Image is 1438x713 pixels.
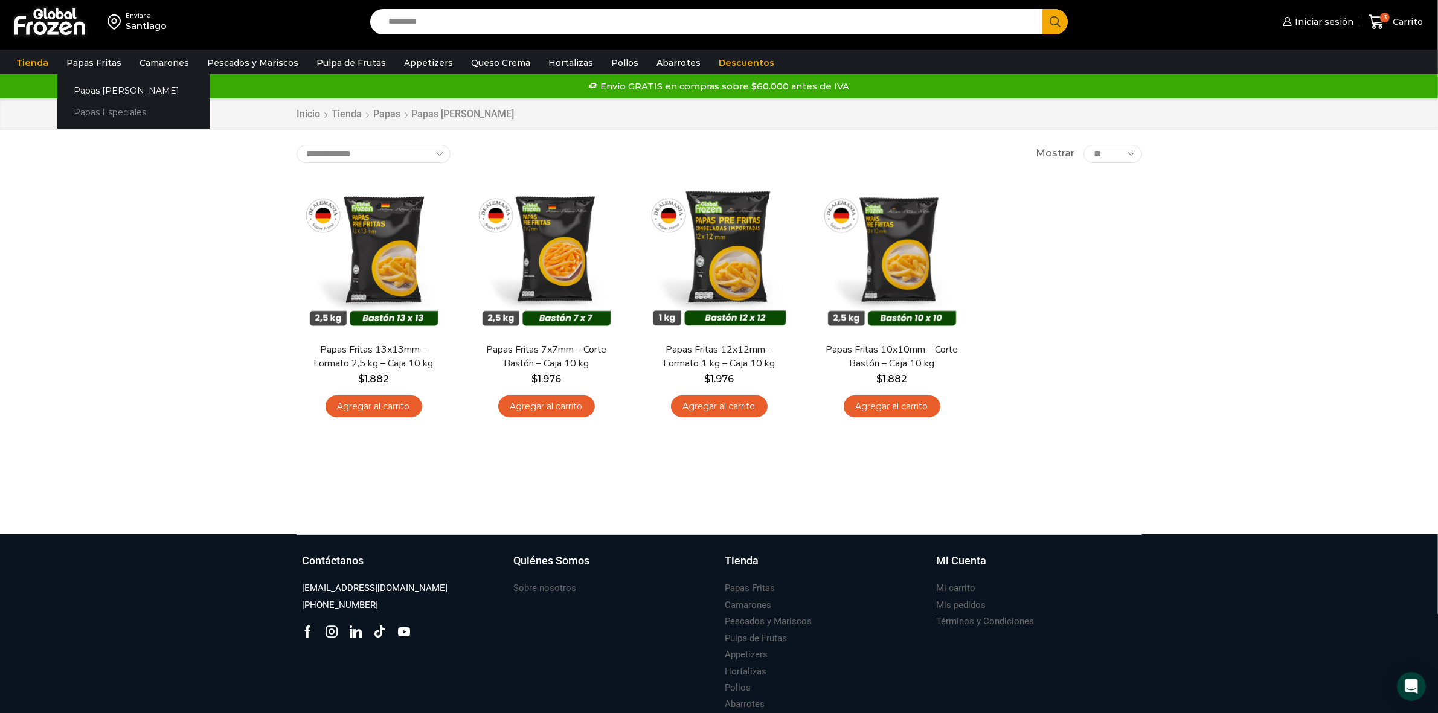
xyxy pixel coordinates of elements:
a: Términos y Condiciones [937,613,1035,630]
img: address-field-icon.svg [108,11,126,32]
a: Camarones [133,51,195,74]
a: Mi carrito [937,580,976,596]
a: Agregar al carrito: “Papas Fritas 10x10mm - Corte Bastón - Caja 10 kg” [844,395,940,418]
h3: Quiénes Somos [514,553,590,569]
a: Pulpa de Frutas [725,630,788,647]
a: Contáctanos [303,553,502,581]
h3: Pollos [725,682,751,694]
h3: Pulpa de Frutas [725,632,788,645]
div: Enviar a [126,11,167,20]
a: Appetizers [725,647,768,663]
a: Pescados y Mariscos [725,613,812,630]
span: $ [531,373,538,385]
bdi: 1.976 [704,373,734,385]
h3: Abarrotes [725,698,765,711]
a: Papas [373,107,402,121]
h3: Sobre nosotros [514,582,577,595]
a: Papas Fritas [725,580,775,596]
h3: Mi Cuenta [937,553,987,569]
h3: [EMAIL_ADDRESS][DOMAIN_NAME] [303,582,448,595]
h3: Mi carrito [937,582,976,595]
a: Hortalizas [542,51,599,74]
span: Iniciar sesión [1292,16,1353,28]
a: Appetizers [398,51,459,74]
a: Hortalizas [725,663,767,680]
bdi: 1.976 [531,373,561,385]
h1: Papas [PERSON_NAME] [412,108,515,120]
a: Papas [PERSON_NAME] [57,79,210,101]
a: Agregar al carrito: “Papas Fritas 7x7mm - Corte Bastón - Caja 10 kg” [498,395,595,418]
a: Tienda [332,107,363,121]
a: Papas Fritas 10x10mm – Corte Bastón – Caja 10 kg [822,343,961,371]
h3: Papas Fritas [725,582,775,595]
span: $ [876,373,882,385]
a: Mis pedidos [937,597,986,613]
div: Open Intercom Messenger [1397,672,1426,701]
a: Quiénes Somos [514,553,713,581]
span: Mostrar [1036,147,1074,161]
bdi: 1.882 [876,373,907,385]
a: Iniciar sesión [1280,10,1353,34]
span: 3 [1380,13,1390,22]
a: Descuentos [713,51,780,74]
a: Pollos [605,51,644,74]
a: Mi Cuenta [937,553,1136,581]
a: 3 Carrito [1366,8,1426,36]
a: Agregar al carrito: “Papas Fritas 12x12mm - Formato 1 kg - Caja 10 kg” [671,395,768,418]
a: Papas Fritas 12x12mm – Formato 1 kg – Caja 10 kg [649,343,788,371]
h3: Mis pedidos [937,599,986,612]
a: Tienda [10,51,54,74]
a: Papas Fritas 7x7mm – Corte Bastón – Caja 10 kg [477,343,615,371]
select: Pedido de la tienda [297,145,451,163]
a: Tienda [725,553,925,581]
div: Santiago [126,20,167,32]
a: Abarrotes [725,696,765,712]
a: Pescados y Mariscos [201,51,304,74]
h3: Hortalizas [725,665,767,678]
h3: Appetizers [725,648,768,661]
a: [PHONE_NUMBER] [303,597,379,613]
button: Search button [1042,9,1068,34]
nav: Breadcrumb [297,107,515,121]
a: Agregar al carrito: “Papas Fritas 13x13mm - Formato 2,5 kg - Caja 10 kg” [326,395,422,418]
a: [EMAIL_ADDRESS][DOMAIN_NAME] [303,580,448,596]
span: $ [358,373,364,385]
a: Camarones [725,597,772,613]
h3: [PHONE_NUMBER] [303,599,379,612]
a: Papas Fritas [60,51,127,74]
h3: Tienda [725,553,759,569]
h3: Camarones [725,599,772,612]
bdi: 1.882 [358,373,389,385]
h3: Términos y Condiciones [937,615,1035,628]
a: Abarrotes [650,51,707,74]
h3: Pescados y Mariscos [725,615,812,628]
a: Papas Fritas 13x13mm – Formato 2,5 kg – Caja 10 kg [304,343,443,371]
a: Papas Especiales [57,101,210,124]
span: Carrito [1390,16,1423,28]
a: Pulpa de Frutas [310,51,392,74]
span: $ [704,373,710,385]
a: Queso Crema [465,51,536,74]
h3: Contáctanos [303,553,364,569]
a: Pollos [725,680,751,696]
a: Sobre nosotros [514,580,577,596]
a: Inicio [297,107,321,121]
